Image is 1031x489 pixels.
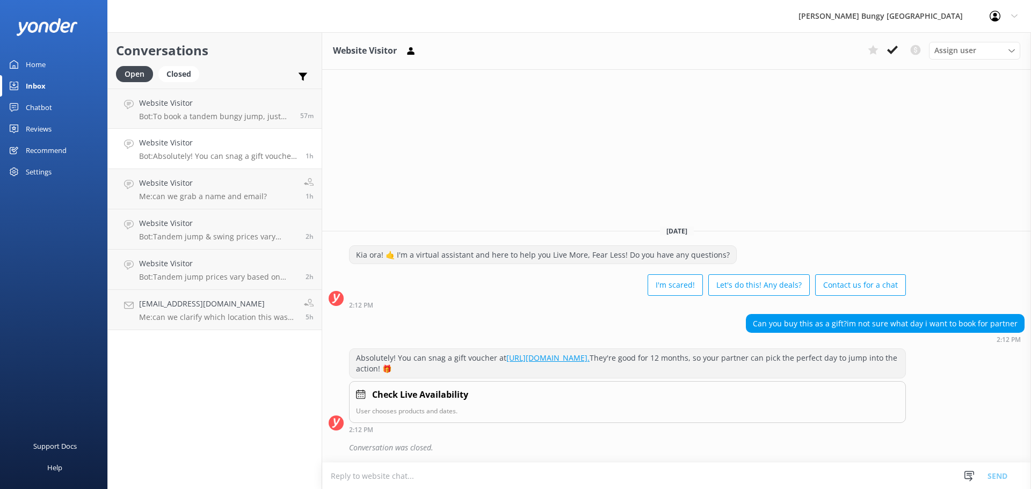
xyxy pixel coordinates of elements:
[815,274,906,296] button: Contact us for a chat
[47,457,62,478] div: Help
[108,129,322,169] a: Website VisitorBot:Absolutely! You can snag a gift voucher at [URL][DOMAIN_NAME]. They're good fo...
[108,169,322,209] a: Website VisitorMe:can we grab a name and email?1h
[116,66,153,82] div: Open
[26,54,46,75] div: Home
[139,312,296,322] p: Me: can we clarify which location this was at? Is this in [GEOGRAPHIC_DATA]?
[139,298,296,310] h4: [EMAIL_ADDRESS][DOMAIN_NAME]
[116,68,158,79] a: Open
[139,192,267,201] p: Me: can we grab a name and email?
[139,137,297,149] h4: Website Visitor
[139,177,267,189] h4: Website Visitor
[333,44,397,58] h3: Website Visitor
[997,337,1021,343] strong: 2:12 PM
[746,335,1025,343] div: Sep 20 2025 02:12pm (UTC +12:00) Pacific/Auckland
[26,75,46,97] div: Inbox
[329,439,1025,457] div: 2025-09-20T02:30:54.790
[929,42,1020,59] div: Assign User
[108,290,322,330] a: [EMAIL_ADDRESS][DOMAIN_NAME]Me:can we clarify which location this was at? Is this in [GEOGRAPHIC_...
[139,112,292,121] p: Bot: To book a tandem bungy jump, just reserve two individual spots for the same time and leave a...
[300,111,314,120] span: Sep 20 2025 02:16pm (UTC +12:00) Pacific/Auckland
[746,315,1024,333] div: Can you buy this as a gift?im not sure what day i want to book for partner
[139,272,297,282] p: Bot: Tandem jump prices vary based on location, activity, and fare type, and are charged per pers...
[350,349,905,377] div: Absolutely! You can snag a gift voucher at They're good for 12 months, so your partner can pick t...
[139,97,292,109] h4: Website Visitor
[139,232,297,242] p: Bot: Tandem jump & swing prices vary based on location, activity, and fare type, and are charged ...
[934,45,976,56] span: Assign user
[26,118,52,140] div: Reviews
[16,18,78,36] img: yonder-white-logo.png
[306,272,314,281] span: Sep 20 2025 01:13pm (UTC +12:00) Pacific/Auckland
[306,232,314,241] span: Sep 20 2025 01:14pm (UTC +12:00) Pacific/Auckland
[349,427,373,433] strong: 2:12 PM
[708,274,810,296] button: Let's do this! Any deals?
[306,192,314,201] span: Sep 20 2025 01:15pm (UTC +12:00) Pacific/Auckland
[108,250,322,290] a: Website VisitorBot:Tandem jump prices vary based on location, activity, and fare type, and are ch...
[139,258,297,269] h4: Website Visitor
[108,209,322,250] a: Website VisitorBot:Tandem jump & swing prices vary based on location, activity, and fare type, an...
[26,161,52,183] div: Settings
[158,66,199,82] div: Closed
[116,40,314,61] h2: Conversations
[349,301,906,309] div: Sep 20 2025 02:12pm (UTC +12:00) Pacific/Auckland
[660,227,694,236] span: [DATE]
[26,97,52,118] div: Chatbot
[306,312,314,322] span: Sep 20 2025 09:53am (UTC +12:00) Pacific/Auckland
[26,140,67,161] div: Recommend
[349,439,1025,457] div: Conversation was closed.
[648,274,703,296] button: I'm scared!
[350,246,736,264] div: Kia ora! 🤙 I'm a virtual assistant and here to help you Live More, Fear Less! Do you have any que...
[158,68,205,79] a: Closed
[33,435,77,457] div: Support Docs
[506,353,590,363] a: [URL][DOMAIN_NAME].
[306,151,314,160] span: Sep 20 2025 02:12pm (UTC +12:00) Pacific/Auckland
[356,406,899,416] p: User chooses products and dates.
[139,217,297,229] h4: Website Visitor
[349,426,906,433] div: Sep 20 2025 02:12pm (UTC +12:00) Pacific/Auckland
[108,89,322,129] a: Website VisitorBot:To book a tandem bungy jump, just reserve two individual spots for the same ti...
[372,388,468,402] h4: Check Live Availability
[139,151,297,161] p: Bot: Absolutely! You can snag a gift voucher at [URL][DOMAIN_NAME]. They're good for 12 months, s...
[349,302,373,309] strong: 2:12 PM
